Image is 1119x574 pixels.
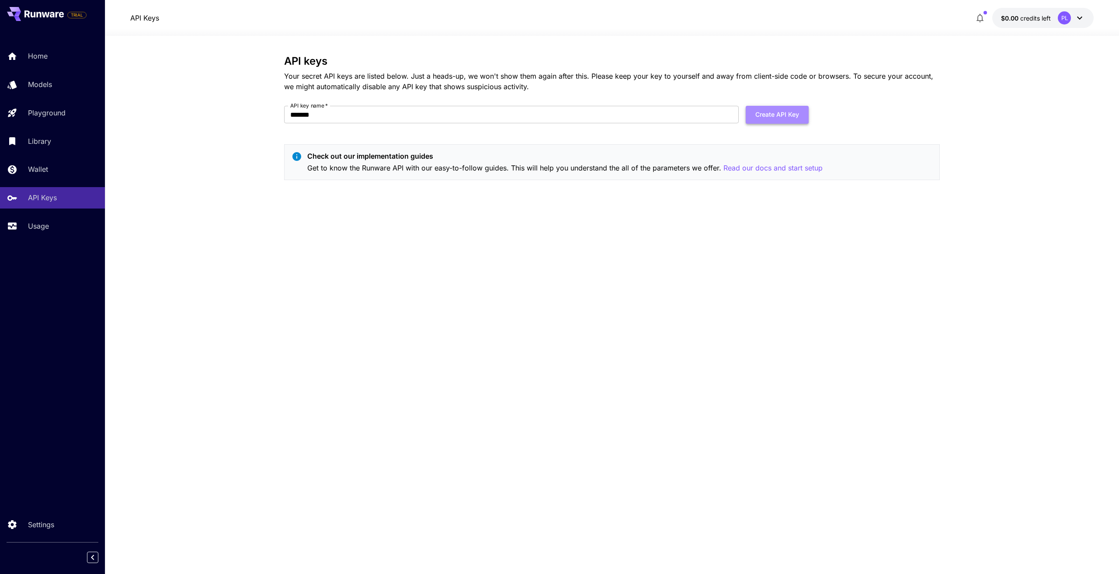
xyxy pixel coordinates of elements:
span: Add your payment card to enable full platform functionality. [67,10,87,20]
p: Usage [28,221,49,231]
span: credits left [1020,14,1051,22]
p: Models [28,79,52,90]
p: Wallet [28,164,48,174]
button: Collapse sidebar [87,552,98,563]
button: Read our docs and start setup [723,163,823,174]
p: Playground [28,108,66,118]
span: TRIAL [68,12,86,18]
p: API Keys [28,192,57,203]
p: Library [28,136,51,146]
span: $0.00 [1001,14,1020,22]
button: $0.00PL [992,8,1094,28]
button: Create API Key [746,106,809,124]
p: Home [28,51,48,61]
p: Settings [28,519,54,530]
a: API Keys [130,13,159,23]
div: PL [1058,11,1071,24]
div: Collapse sidebar [94,550,105,565]
nav: breadcrumb [130,13,159,23]
label: API key name [290,102,328,109]
p: Get to know the Runware API with our easy-to-follow guides. This will help you understand the all... [307,163,823,174]
p: Your secret API keys are listed below. Just a heads-up, we won't show them again after this. Plea... [284,71,940,92]
h3: API keys [284,55,940,67]
div: $0.00 [1001,14,1051,23]
p: Check out our implementation guides [307,151,823,161]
